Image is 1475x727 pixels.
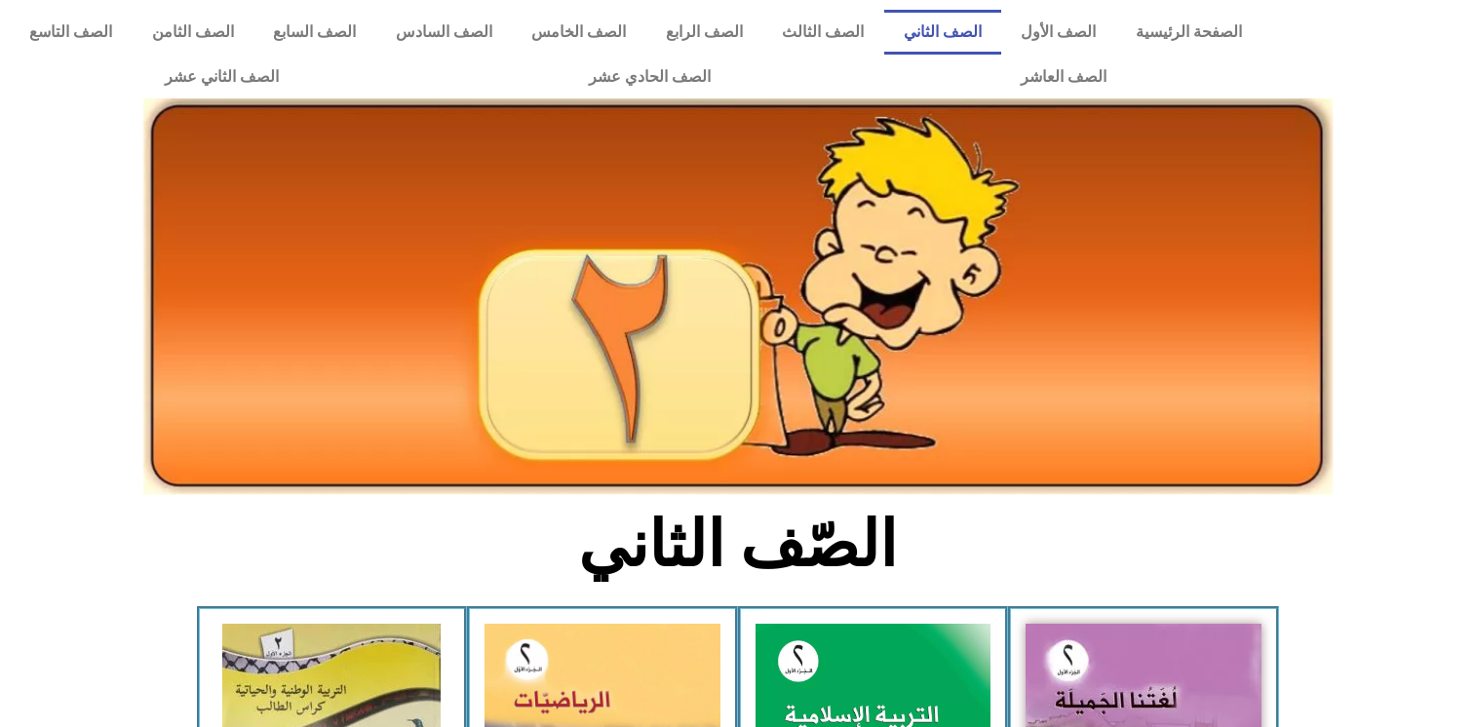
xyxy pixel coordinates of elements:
[133,10,254,55] a: الصف الثامن
[866,55,1262,99] a: الصف العاشر
[512,10,646,55] a: الصف الخامس
[646,10,763,55] a: الصف الرابع
[376,10,513,55] a: الصف السادس
[434,55,866,99] a: الصف الحادي عشر
[253,10,376,55] a: الصف السابع
[1001,10,1116,55] a: الصف الأول
[1116,10,1262,55] a: الصفحة الرئيسية
[415,507,1060,583] h2: الصّف الثاني
[884,10,1002,55] a: الصف الثاني
[762,10,884,55] a: الصف الثالث
[10,55,434,99] a: الصف الثاني عشر
[10,10,133,55] a: الصف التاسع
